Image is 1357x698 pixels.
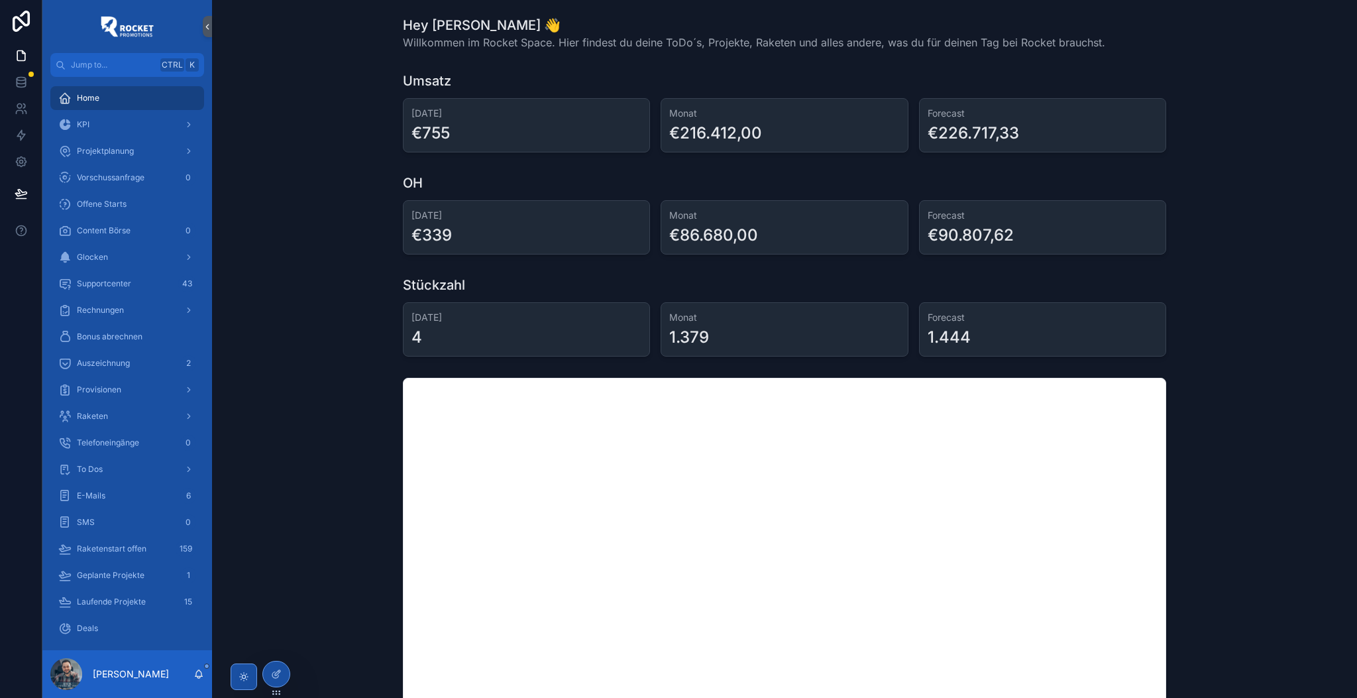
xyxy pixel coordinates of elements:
[411,225,452,246] div: €339
[180,355,196,371] div: 2
[50,219,204,243] a: Content Börse0
[403,16,1105,34] h1: Hey [PERSON_NAME] 👋
[77,358,130,369] span: Auszeichnung
[411,327,422,348] div: 4
[928,327,971,348] div: 1.444
[77,199,127,209] span: Offene Starts
[669,311,899,324] h3: Monat
[50,192,204,216] a: Offene Starts
[50,616,204,640] a: Deals
[50,272,204,296] a: Supportcenter43
[71,60,155,70] span: Jump to...
[50,643,204,667] a: Start planen
[50,351,204,375] a: Auszeichnung2
[50,431,204,455] a: Telefoneingänge0
[669,225,758,246] div: €86.680,00
[50,484,204,508] a: E-Mails6
[160,58,184,72] span: Ctrl
[77,464,103,475] span: To Dos
[411,209,641,222] h3: [DATE]
[411,311,641,324] h3: [DATE]
[928,123,1019,144] div: €226.717,33
[411,123,450,144] div: €755
[77,384,121,395] span: Provisionen
[50,325,204,349] a: Bonus abrechnen
[77,411,108,422] span: Raketen
[411,107,641,120] h3: [DATE]
[178,276,196,292] div: 43
[50,510,204,534] a: SMS0
[180,514,196,530] div: 0
[77,252,108,262] span: Glocken
[101,16,154,37] img: App logo
[42,77,212,650] div: scrollable content
[77,172,144,183] span: Vorschussanfrage
[77,146,134,156] span: Projektplanung
[77,597,146,607] span: Laufende Projekte
[669,107,899,120] h3: Monat
[77,119,89,130] span: KPI
[77,570,144,581] span: Geplante Projekte
[77,650,123,660] span: Start planen
[77,331,142,342] span: Bonus abrechnen
[50,537,204,561] a: Raketenstart offen159
[77,93,99,103] span: Home
[180,567,196,583] div: 1
[187,60,197,70] span: K
[77,278,131,289] span: Supportcenter
[50,378,204,402] a: Provisionen
[669,209,899,222] h3: Monat
[50,590,204,614] a: Laufende Projekte15
[928,209,1158,222] h3: Forecast
[50,113,204,137] a: KPI
[77,517,95,528] span: SMS
[50,298,204,322] a: Rechnungen
[77,305,124,316] span: Rechnungen
[928,311,1158,324] h3: Forecast
[669,123,762,144] div: €216.412,00
[403,34,1105,50] span: Willkommen im Rocket Space. Hier findest du deine ToDo´s, Projekte, Raketen und alles andere, was...
[669,327,709,348] div: 1.379
[77,623,98,634] span: Deals
[93,668,169,681] p: [PERSON_NAME]
[50,86,204,110] a: Home
[403,72,451,90] h1: Umsatz
[50,53,204,77] button: Jump to...CtrlK
[180,223,196,239] div: 0
[77,437,139,448] span: Telefoneingänge
[180,594,196,610] div: 15
[180,435,196,451] div: 0
[180,488,196,504] div: 6
[928,107,1158,120] h3: Forecast
[77,491,105,501] span: E-Mails
[928,225,1014,246] div: €90.807,62
[50,166,204,190] a: Vorschussanfrage0
[180,170,196,186] div: 0
[50,404,204,428] a: Raketen
[77,225,131,236] span: Content Börse
[403,174,423,192] h1: OH
[176,541,196,557] div: 159
[50,563,204,587] a: Geplante Projekte1
[50,139,204,163] a: Projektplanung
[77,544,146,554] span: Raketenstart offen
[50,245,204,269] a: Glocken
[50,457,204,481] a: To Dos
[403,276,465,294] h1: Stückzahl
